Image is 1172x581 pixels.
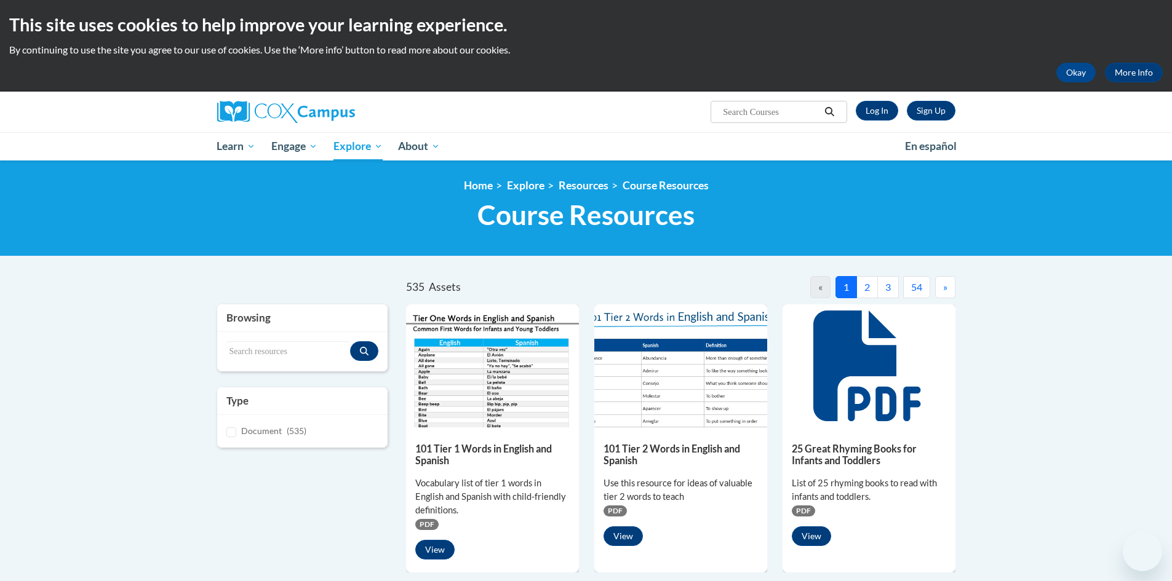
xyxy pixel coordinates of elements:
[263,132,325,160] a: Engage
[406,304,579,427] img: d35314be-4b7e-462d-8f95-b17e3d3bb747.pdf
[856,276,878,298] button: 2
[398,139,440,154] span: About
[226,310,379,325] h3: Browsing
[792,505,815,516] span: PDF
[604,505,627,516] span: PDF
[604,476,758,504] div: Use this resource for ideas of valuable tier 2 words to teach
[199,132,974,160] div: Main menu
[1056,63,1096,82] button: Okay
[217,101,451,123] a: Cox Campus
[559,179,608,192] a: Resources
[594,304,767,427] img: 836e94b2-264a-47ae-9840-fb2574307f3b.pdf
[9,43,1163,57] p: By continuing to use the site you agree to our use of cookies. Use the ‘More info’ button to read...
[241,425,282,436] span: Document
[722,105,820,119] input: Search Courses
[271,139,317,154] span: Engage
[1123,532,1162,571] iframe: Button to launch messaging window
[209,132,264,160] a: Learn
[415,443,570,467] h5: 101 Tier 1 Words in English and Spanish
[350,341,378,361] button: Search resources
[390,132,448,160] a: About
[415,540,455,559] button: View
[217,139,255,154] span: Learn
[835,276,857,298] button: 1
[792,443,946,467] h5: 25 Great Rhyming Books for Infants and Toddlers
[856,101,898,121] a: Log In
[1105,63,1163,82] a: More Info
[877,276,899,298] button: 3
[903,276,930,298] button: 54
[287,425,306,436] span: (535)
[897,133,965,159] a: En español
[325,132,391,160] a: Explore
[604,526,643,546] button: View
[415,476,570,517] div: Vocabulary list of tier 1 words in English and Spanish with child-friendly definitions.
[429,280,461,293] span: Assets
[680,276,955,298] nav: Pagination Navigation
[464,179,493,192] a: Home
[907,101,955,121] a: Register
[792,476,946,504] div: List of 25 rhyming books to read with infants and toddlers.
[943,281,947,293] span: »
[935,276,955,298] button: Next
[604,443,758,467] h5: 101 Tier 2 Words in English and Spanish
[9,12,1163,37] h2: This site uses cookies to help improve your learning experience.
[415,519,439,530] span: PDF
[792,526,831,546] button: View
[333,139,383,154] span: Explore
[905,140,957,152] span: En español
[226,393,379,408] h3: Type
[406,280,425,293] span: 535
[226,341,351,362] input: Search resources
[507,179,544,192] a: Explore
[217,101,355,123] img: Cox Campus
[477,199,695,231] span: Course Resources
[623,179,709,192] a: Course Resources
[820,105,839,119] button: Search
